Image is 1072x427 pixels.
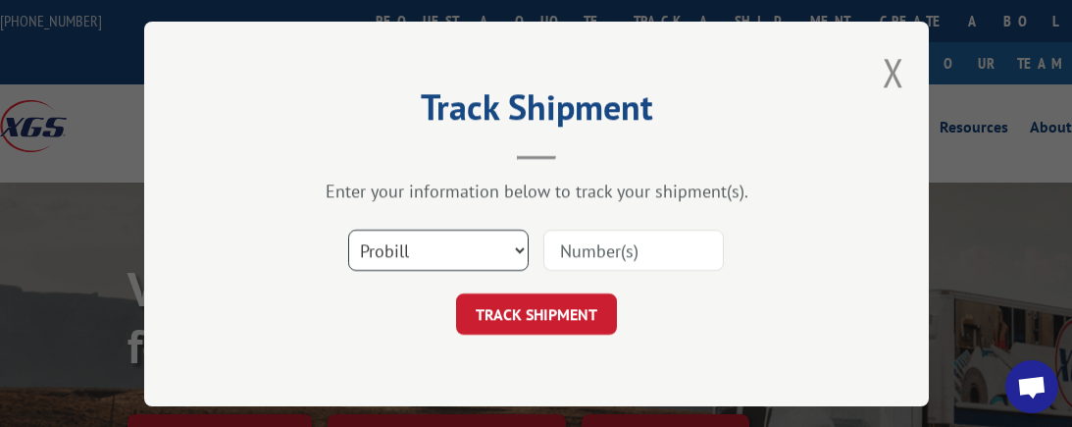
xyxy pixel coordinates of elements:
input: Number(s) [543,230,724,271]
h2: Track Shipment [242,93,831,131]
button: Close modal [883,46,904,98]
div: Open chat [1005,360,1058,413]
div: Enter your information below to track your shipment(s). [242,180,831,202]
button: TRACK SHIPMENT [456,294,617,335]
